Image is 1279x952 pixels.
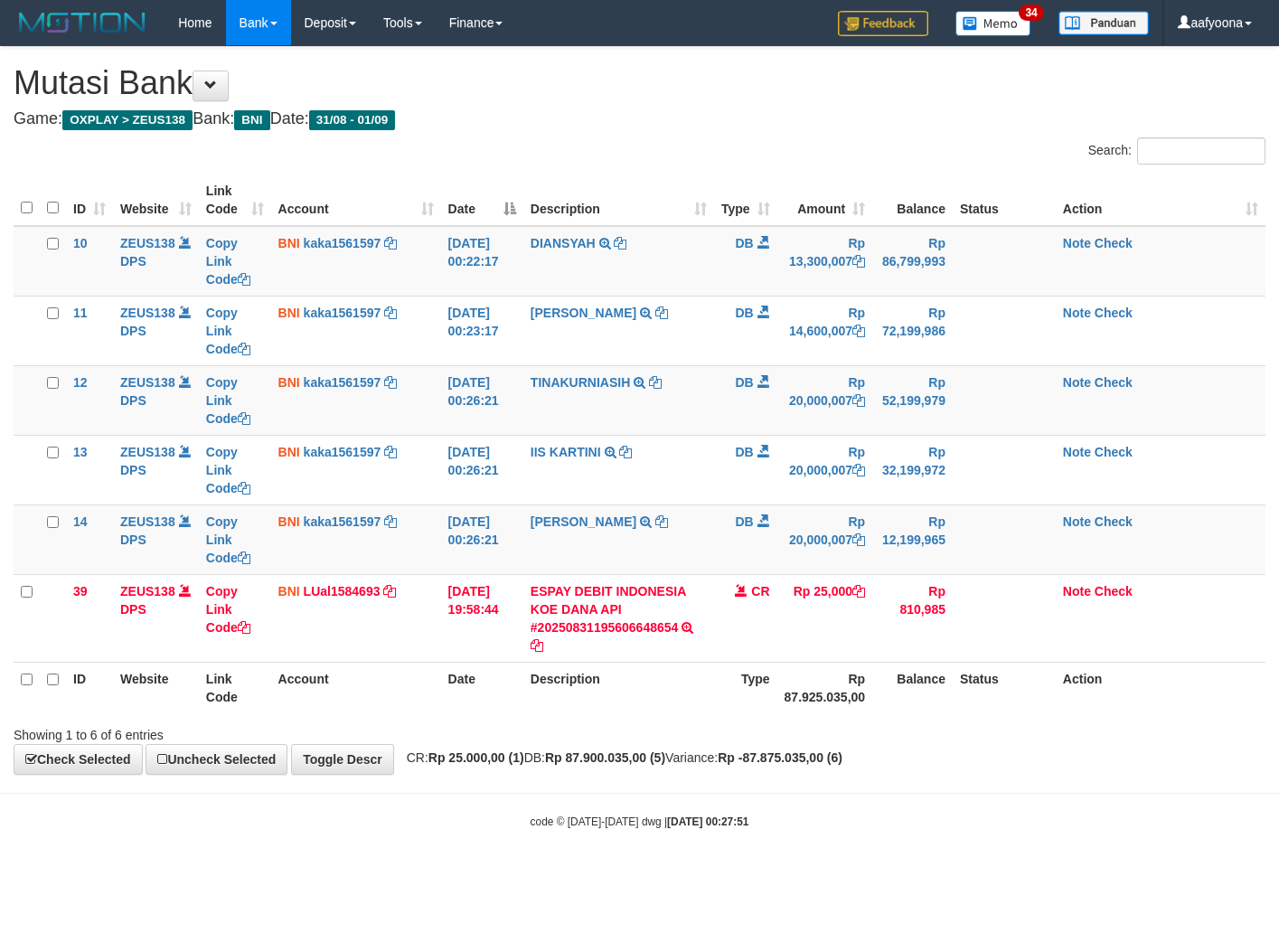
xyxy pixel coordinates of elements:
span: 13 [73,445,88,459]
a: Copy kaka1561597 to clipboard [384,445,397,459]
a: Copy DIANSYAH to clipboard [614,236,626,250]
td: DPS [113,296,199,365]
td: Rp 20,000,007 [777,504,873,574]
a: ZEUS138 [120,236,175,250]
th: Action [1056,662,1265,713]
span: DB [735,445,753,459]
div: Showing 1 to 6 of 6 entries [14,719,520,744]
a: Copy Rp 20,000,007 to clipboard [852,533,865,547]
a: TINAKURNIASIH [531,375,630,390]
td: DPS [113,365,199,435]
a: Copy Link Code [206,514,250,565]
td: Rp 13,300,007 [777,226,873,297]
a: kaka1561597 [304,236,381,250]
th: Type [714,662,777,713]
a: Copy LUal1584693 to clipboard [383,584,396,599]
td: Rp 20,000,007 [777,365,873,435]
span: OXPLAY > ZEUS138 [62,110,193,130]
span: BNI [234,110,269,130]
a: Copy kaka1561597 to clipboard [384,375,397,390]
img: Feedback.jpg [838,11,928,36]
strong: Rp 25.000,00 (1) [428,750,524,765]
a: Copy Link Code [206,375,250,426]
a: Note [1063,584,1091,599]
span: BNI [278,306,300,320]
td: [DATE] 00:26:21 [441,435,523,504]
td: DPS [113,504,199,574]
td: DPS [113,574,199,662]
a: Check [1095,514,1133,529]
a: ZEUS138 [120,306,175,320]
th: Amount: activate to sort column ascending [777,174,873,226]
a: Note [1063,375,1091,390]
a: Check [1095,306,1133,320]
td: [DATE] 19:58:44 [441,574,523,662]
span: 12 [73,375,88,390]
th: Balance [872,662,953,713]
td: Rp 72,199,986 [872,296,953,365]
a: Check [1095,445,1133,459]
th: Type: activate to sort column ascending [714,174,777,226]
span: BNI [278,375,300,390]
label: Search: [1088,137,1265,165]
a: [PERSON_NAME] [531,514,636,529]
a: Copy DEBY SINTIA to clipboard [655,514,668,529]
span: CR [751,584,769,599]
th: Date: activate to sort column descending [441,174,523,226]
small: code © [DATE]-[DATE] dwg | [531,815,749,828]
span: 34 [1019,5,1043,21]
h1: Mutasi Bank [14,65,1265,101]
span: 11 [73,306,88,320]
a: kaka1561597 [304,514,381,529]
span: 10 [73,236,88,250]
th: ID [66,662,113,713]
td: DPS [113,435,199,504]
a: Copy SITI MULYANI to clipboard [655,306,668,320]
th: Website: activate to sort column ascending [113,174,199,226]
td: Rp 52,199,979 [872,365,953,435]
a: LUal1584693 [304,584,381,599]
a: Copy Rp 14,600,007 to clipboard [852,324,865,338]
a: kaka1561597 [304,445,381,459]
th: Balance [872,174,953,226]
a: Check [1095,375,1133,390]
span: DB [735,375,753,390]
td: Rp 14,600,007 [777,296,873,365]
strong: Rp 87.900.035,00 (5) [545,750,665,765]
a: Copy Rp 25,000 to clipboard [852,584,865,599]
a: Uncheck Selected [146,744,287,775]
span: BNI [278,445,300,459]
span: BNI [278,514,300,529]
th: Date [441,662,523,713]
a: Note [1063,306,1091,320]
a: Copy Link Code [206,584,250,635]
a: Note [1063,445,1091,459]
a: ESPAY DEBIT INDONESIA KOE DANA API #20250831195606648654 [531,584,686,635]
th: Link Code [199,662,271,713]
a: Copy kaka1561597 to clipboard [384,306,397,320]
th: Description: activate to sort column ascending [523,174,714,226]
img: MOTION_logo.png [14,9,151,36]
td: [DATE] 00:23:17 [441,296,523,365]
a: Copy kaka1561597 to clipboard [384,236,397,250]
a: Copy TINAKURNIASIH to clipboard [649,375,662,390]
th: Status [953,662,1056,713]
a: Note [1063,236,1091,250]
span: CR: DB: Variance: [398,750,842,765]
a: Copy Rp 20,000,007 to clipboard [852,393,865,408]
th: Link Code: activate to sort column ascending [199,174,271,226]
th: Account [271,662,441,713]
a: Toggle Descr [291,744,394,775]
a: kaka1561597 [304,306,381,320]
input: Search: [1137,137,1265,165]
th: ID: activate to sort column ascending [66,174,113,226]
a: Copy Rp 20,000,007 to clipboard [852,463,865,477]
a: kaka1561597 [304,375,381,390]
th: Status [953,174,1056,226]
td: DPS [113,226,199,297]
a: Check [1095,236,1133,250]
span: BNI [278,236,300,250]
td: [DATE] 00:26:21 [441,504,523,574]
a: ZEUS138 [120,445,175,459]
span: DB [735,306,753,320]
